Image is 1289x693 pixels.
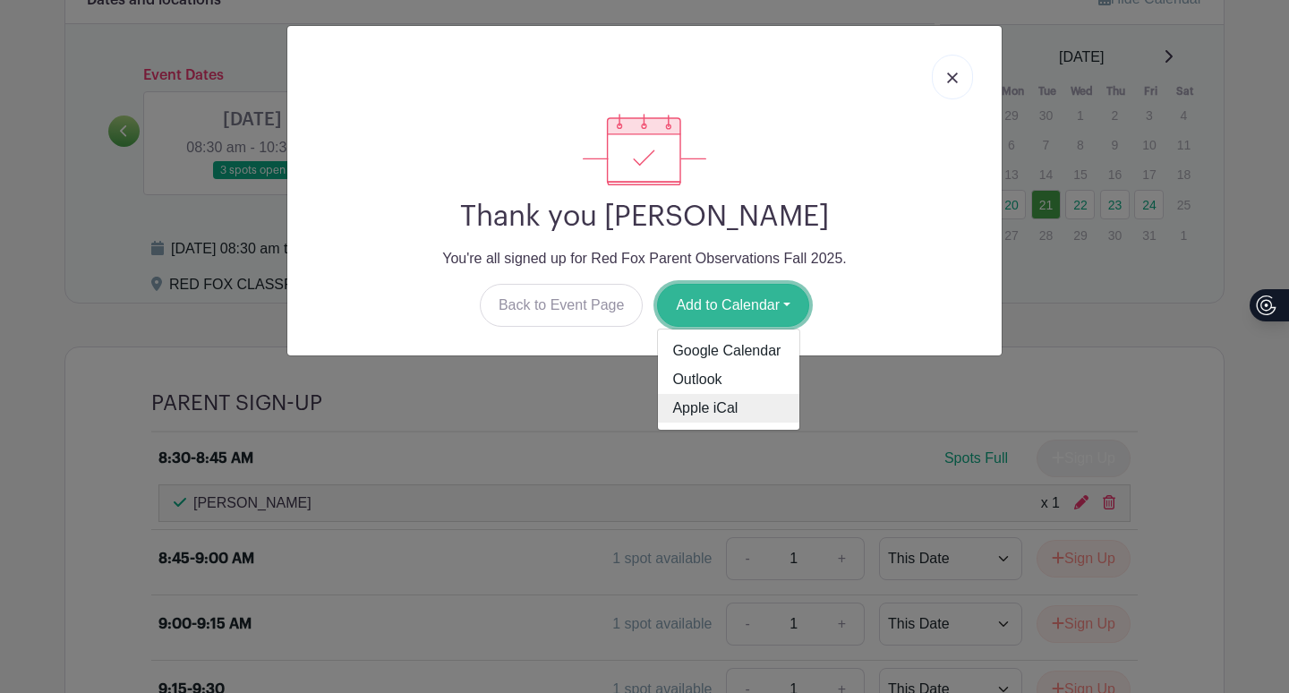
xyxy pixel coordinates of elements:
p: You're all signed up for Red Fox Parent Observations Fall 2025. [302,248,987,269]
img: signup_complete-c468d5dda3e2740ee63a24cb0ba0d3ce5d8a4ecd24259e683200fb1569d990c8.svg [583,114,706,185]
button: Add to Calendar [657,284,809,327]
a: Back to Event Page [480,284,644,327]
h2: Thank you [PERSON_NAME] [302,200,987,234]
img: close_button-5f87c8562297e5c2d7936805f587ecaba9071eb48480494691a3f1689db116b3.svg [947,73,958,83]
a: Outlook [658,365,799,394]
a: Google Calendar [658,337,799,365]
a: Apple iCal [658,394,799,423]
